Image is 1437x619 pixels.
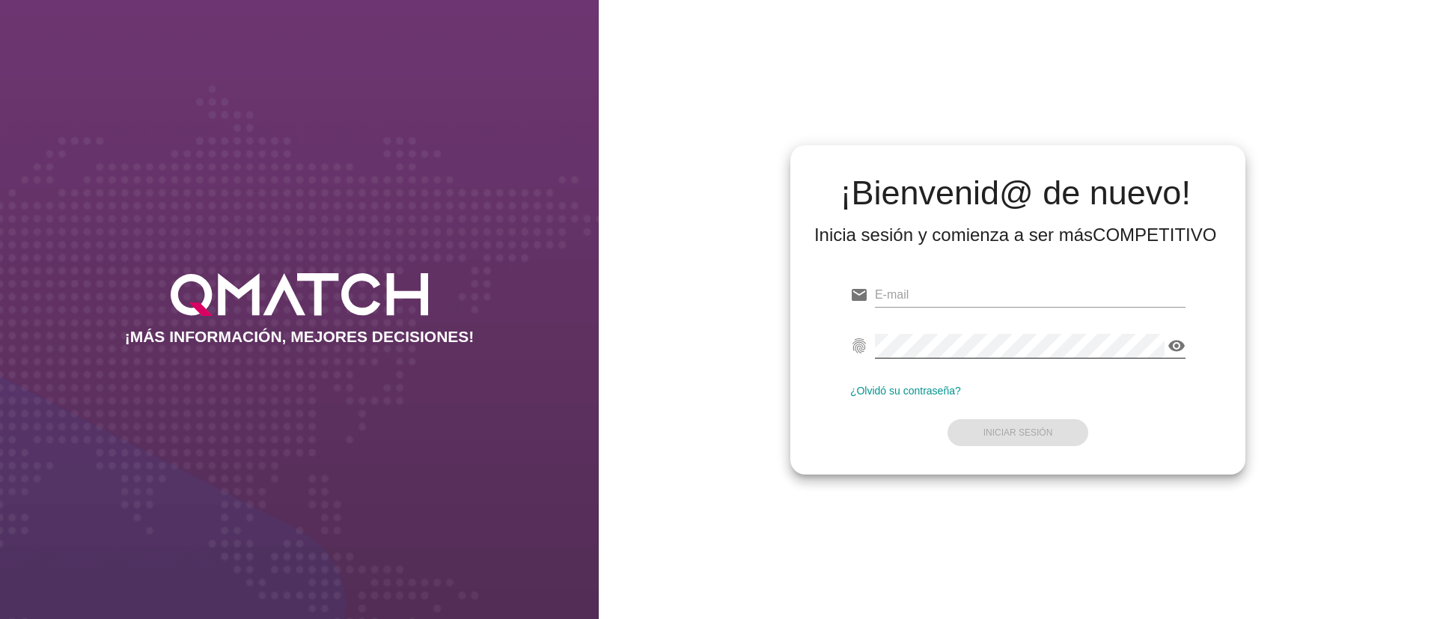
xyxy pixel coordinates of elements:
[850,286,868,304] i: email
[875,283,1186,307] input: E-mail
[1168,337,1186,355] i: visibility
[125,328,475,346] h2: ¡MÁS INFORMACIÓN, MEJORES DECISIONES!
[850,337,868,355] i: fingerprint
[1093,225,1216,245] strong: COMPETITIVO
[814,223,1217,247] div: Inicia sesión y comienza a ser más
[814,175,1217,211] h2: ¡Bienvenid@ de nuevo!
[850,385,961,397] a: ¿Olvidó su contraseña?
